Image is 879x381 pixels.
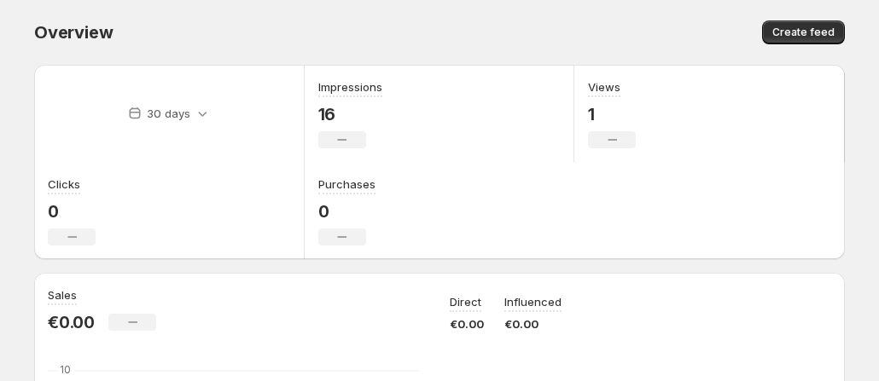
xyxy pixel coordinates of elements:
p: €0.00 [450,315,484,332]
h3: Sales [48,286,77,303]
p: €0.00 [48,312,95,332]
p: Direct [450,293,481,310]
button: Create feed [762,20,845,44]
p: 16 [318,104,382,124]
p: Influenced [504,293,562,310]
h3: Impressions [318,78,382,95]
text: 10 [60,363,71,376]
h3: Views [588,78,620,95]
p: €0.00 [504,315,562,332]
p: 0 [48,201,96,222]
span: Create feed [772,26,835,39]
p: 30 days [147,105,190,122]
span: Overview [34,22,113,43]
p: 0 [318,201,375,222]
p: 1 [588,104,636,124]
h3: Purchases [318,176,375,193]
h3: Clicks [48,176,80,193]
